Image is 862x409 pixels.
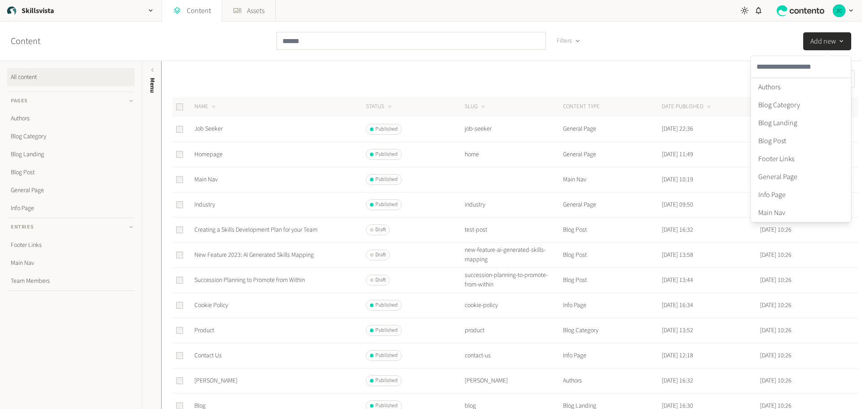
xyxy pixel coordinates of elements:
[760,276,792,285] time: [DATE] 10:26
[7,181,135,199] a: General Page
[148,78,157,93] span: Menu
[557,36,572,46] span: Filters
[7,128,135,145] a: Blog Category
[465,102,487,111] button: SLUG
[563,368,661,393] td: Authors
[563,192,661,217] td: General Page
[464,142,563,167] td: home
[375,326,398,334] span: Published
[662,276,693,285] time: [DATE] 13:44
[662,124,693,133] time: [DATE] 22:36
[760,326,792,335] time: [DATE] 10:26
[22,5,54,16] h2: Skillsvista
[662,326,693,335] time: [DATE] 13:52
[464,268,563,293] td: succession-planning-to-promote-from-within
[375,201,398,209] span: Published
[375,176,398,184] span: Published
[563,318,661,343] td: Blog Category
[375,251,386,259] span: Draft
[375,301,398,309] span: Published
[7,163,135,181] a: Blog Post
[662,301,693,310] time: [DATE] 16:34
[194,351,222,360] a: Contact Us
[760,376,792,385] time: [DATE] 10:26
[760,225,792,234] time: [DATE] 10:26
[760,251,792,259] time: [DATE] 10:26
[11,97,28,105] span: Pages
[7,145,135,163] a: Blog Landing
[194,326,214,335] a: Product
[563,293,661,318] td: Info Page
[751,150,851,168] li: Footer Links
[563,343,661,368] td: Info Page
[833,4,845,17] img: Jason Culloty
[375,377,398,385] span: Published
[751,186,851,204] li: Info Page
[464,192,563,217] td: industry
[563,117,661,142] td: General Page
[194,175,218,184] a: Main Nav
[375,276,386,284] span: Draft
[7,68,135,86] a: All content
[366,102,393,111] button: STATUS
[375,150,398,158] span: Published
[194,276,305,285] a: Succession Planning to Promote from Within
[194,225,317,234] a: Creating a Skills Development Plan for your Team
[464,293,563,318] td: cookie-policy
[7,199,135,217] a: Info Page
[375,352,398,360] span: Published
[550,32,588,50] button: Filters
[751,114,851,132] li: Blog Landing
[375,125,398,133] span: Published
[662,150,693,159] time: [DATE] 11:49
[563,268,661,293] td: Blog Post
[7,254,135,272] a: Main Nav
[7,110,135,128] a: Authors
[662,175,693,184] time: [DATE] 10:19
[803,32,851,50] button: Add new
[563,242,661,268] td: Blog Post
[464,242,563,268] td: new-feature-ai-generated-skills-mapping
[464,217,563,242] td: test-post
[7,236,135,254] a: Footer Links
[662,102,712,111] button: DATE PUBLISHED
[751,78,851,96] li: Authors
[563,167,661,192] td: Main Nav
[464,368,563,393] td: [PERSON_NAME]
[11,223,34,231] span: Entries
[563,217,661,242] td: Blog Post
[194,301,228,310] a: Cookie Policy
[464,318,563,343] td: product
[563,142,661,167] td: General Page
[194,251,314,259] a: New Feature 2023: AI Generated Skills Mapping
[7,272,135,290] a: Team Members
[563,97,661,117] th: CONTENT TYPE
[751,132,851,150] li: Blog Post
[194,150,223,159] a: Homepage
[662,225,693,234] time: [DATE] 16:32
[751,204,851,222] li: Main Nav
[375,226,386,234] span: Draft
[751,96,851,114] li: Blog Category
[662,351,693,360] time: [DATE] 12:18
[11,35,61,48] h2: Content
[751,168,851,186] li: General Page
[194,124,223,133] a: Job Seeker
[662,251,693,259] time: [DATE] 13:58
[194,102,217,111] button: NAME
[194,376,237,385] a: [PERSON_NAME]
[662,200,693,209] time: [DATE] 09:50
[464,117,563,142] td: job-seeker
[760,301,792,310] time: [DATE] 10:26
[5,4,18,17] img: Skillsvista
[194,200,215,209] a: Industry
[662,376,693,385] time: [DATE] 16:32
[464,343,563,368] td: contact-us
[760,351,792,360] time: [DATE] 10:26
